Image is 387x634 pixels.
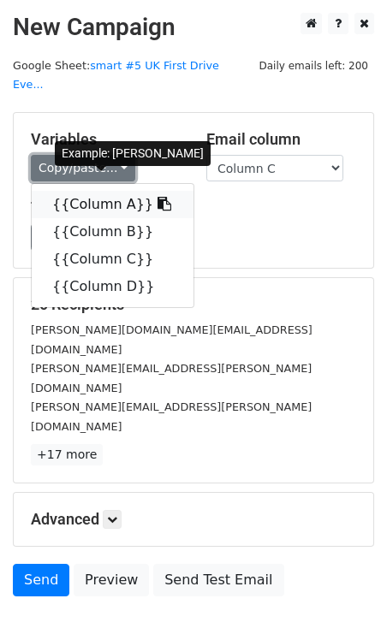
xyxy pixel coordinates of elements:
[301,552,387,634] iframe: Chat Widget
[55,141,211,166] div: Example: [PERSON_NAME]
[31,130,181,149] h5: Variables
[153,564,283,596] a: Send Test Email
[32,273,193,300] a: {{Column D}}
[13,13,374,42] h2: New Campaign
[206,130,356,149] h5: Email column
[31,510,356,529] h5: Advanced
[74,564,149,596] a: Preview
[13,59,219,92] small: Google Sheet:
[253,56,374,75] span: Daily emails left: 200
[31,155,135,181] a: Copy/paste...
[31,362,312,394] small: [PERSON_NAME][EMAIL_ADDRESS][PERSON_NAME][DOMAIN_NAME]
[253,59,374,72] a: Daily emails left: 200
[32,218,193,246] a: {{Column B}}
[13,59,219,92] a: smart #5 UK First Drive Eve...
[31,323,313,356] small: [PERSON_NAME][DOMAIN_NAME][EMAIL_ADDRESS][DOMAIN_NAME]
[31,444,103,465] a: +17 more
[32,246,193,273] a: {{Column C}}
[13,564,69,596] a: Send
[32,191,193,218] a: {{Column A}}
[31,400,312,433] small: [PERSON_NAME][EMAIL_ADDRESS][PERSON_NAME][DOMAIN_NAME]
